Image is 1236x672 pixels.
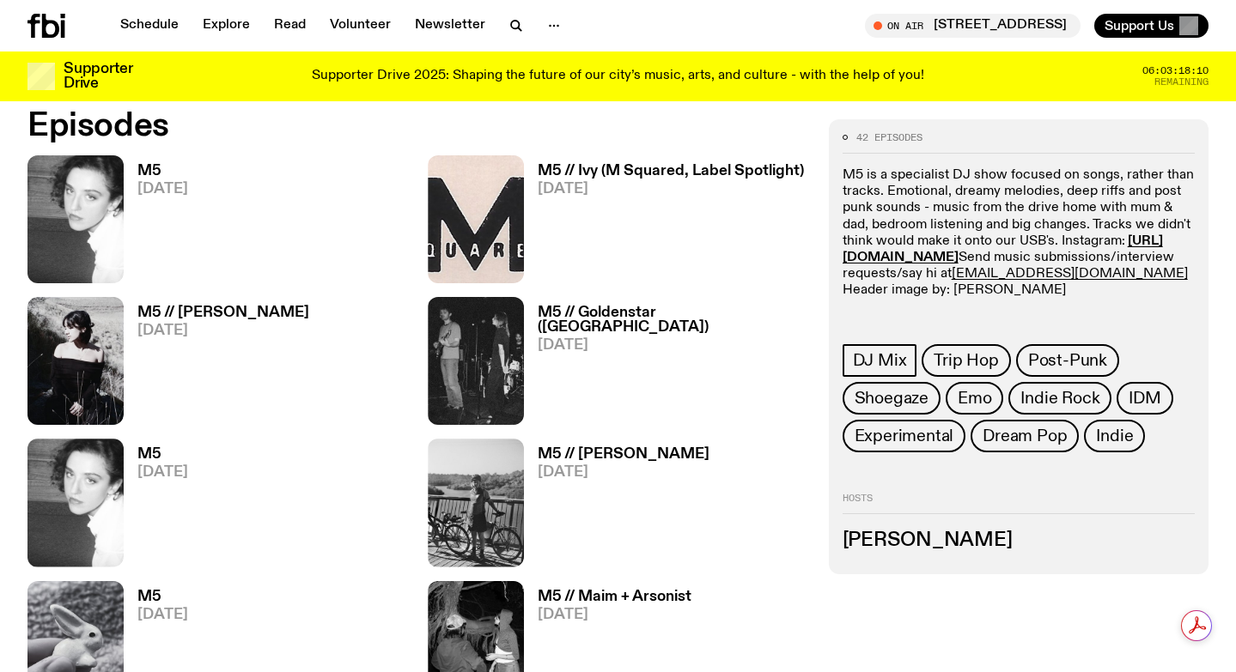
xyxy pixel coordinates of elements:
[137,324,309,338] span: [DATE]
[865,14,1081,38] button: On Air[STREET_ADDRESS]
[856,132,922,142] span: 42 episodes
[1129,389,1160,408] span: IDM
[538,164,804,179] h3: M5 // Ivy (M Squared, Label Spotlight)
[983,427,1067,445] span: Dream Pop
[1117,382,1172,415] a: IDM
[855,389,929,408] span: Shoegaze
[843,493,1195,514] h2: Hosts
[843,233,1163,263] a: [URL][DOMAIN_NAME]
[843,344,917,377] a: DJ Mix
[124,306,309,425] a: M5 // [PERSON_NAME][DATE]
[137,590,188,604] h3: M5
[538,447,709,462] h3: M5 // [PERSON_NAME]
[843,420,966,452] a: Experimental
[1105,18,1174,33] span: Support Us
[64,62,132,91] h3: Supporter Drive
[137,465,188,480] span: [DATE]
[137,306,309,320] h3: M5 // [PERSON_NAME]
[320,14,401,38] a: Volunteer
[843,531,1195,550] h3: [PERSON_NAME]
[524,306,807,425] a: M5 // Goldenstar ([GEOGRAPHIC_DATA])[DATE]
[110,14,189,38] a: Schedule
[137,447,188,462] h3: M5
[524,164,804,283] a: M5 // Ivy (M Squared, Label Spotlight)[DATE]
[1008,382,1111,415] a: Indie Rock
[137,608,188,622] span: [DATE]
[1084,420,1145,452] a: Indie
[538,306,807,335] h3: M5 // Goldenstar ([GEOGRAPHIC_DATA])
[538,608,691,622] span: [DATE]
[1016,344,1119,377] a: Post-Punk
[1154,77,1209,87] span: Remaining
[137,182,188,197] span: [DATE]
[538,182,804,197] span: [DATE]
[934,351,998,370] span: Trip Hop
[264,14,316,38] a: Read
[27,439,124,566] img: A black and white photo of Lilly wearing a white blouse and looking up at the camera.
[958,389,991,408] span: Emo
[192,14,260,38] a: Explore
[538,590,691,604] h3: M5 // Maim + Arsonist
[538,465,709,480] span: [DATE]
[137,164,188,179] h3: M5
[855,427,954,445] span: Experimental
[27,111,808,142] h2: Episodes
[1028,351,1107,370] span: Post-Punk
[853,351,907,370] span: DJ Mix
[27,155,124,283] img: A black and white photo of Lilly wearing a white blouse and looking up at the camera.
[124,447,188,566] a: M5[DATE]
[1096,427,1133,445] span: Indie
[843,167,1195,300] p: M5 is a specialist DJ show focused on songs, rather than tracks. Emotional, dreamy melodies, deep...
[1020,389,1099,408] span: Indie Rock
[922,344,1010,377] a: Trip Hop
[124,164,188,283] a: M5[DATE]
[405,14,496,38] a: Newsletter
[1142,66,1209,76] span: 06:03:18:10
[312,69,924,84] p: Supporter Drive 2025: Shaping the future of our city’s music, arts, and culture - with the help o...
[946,382,1003,415] a: Emo
[952,267,1188,281] a: [EMAIL_ADDRESS][DOMAIN_NAME]
[843,382,941,415] a: Shoegaze
[1094,14,1209,38] button: Support Us
[971,420,1079,452] a: Dream Pop
[538,338,807,353] span: [DATE]
[524,447,709,566] a: M5 // [PERSON_NAME][DATE]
